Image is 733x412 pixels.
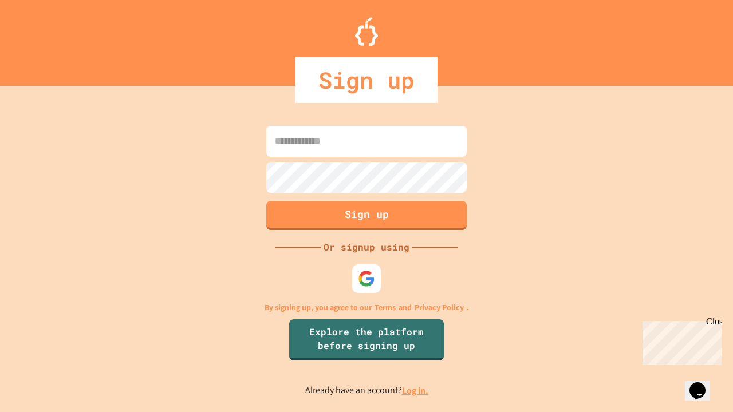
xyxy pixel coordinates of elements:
[638,316,722,365] iframe: chat widget
[295,57,438,103] div: Sign up
[289,319,444,360] a: Explore the platform before signing up
[355,17,378,46] img: Logo.svg
[685,366,722,401] iframe: chat widget
[402,385,428,397] a: Log in.
[358,270,375,287] img: google-icon.svg
[305,383,428,398] p: Already have an account?
[375,302,396,314] a: Terms
[266,201,467,230] button: Sign up
[321,240,412,254] div: Or signup using
[5,5,79,73] div: Chat with us now!Close
[265,302,469,314] p: By signing up, you agree to our and .
[415,302,464,314] a: Privacy Policy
